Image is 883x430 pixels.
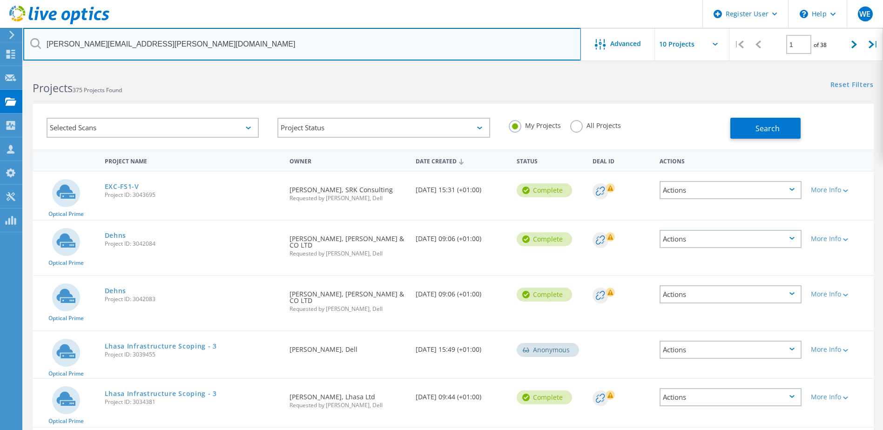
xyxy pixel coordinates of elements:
div: Owner [285,152,411,169]
span: 375 Projects Found [73,86,122,94]
span: Optical Prime [48,316,84,321]
span: Project ID: 3039455 [105,352,281,357]
span: Requested by [PERSON_NAME], Dell [290,306,406,312]
div: [PERSON_NAME], SRK Consulting [285,172,411,210]
span: Project ID: 3043695 [105,192,281,198]
span: Project ID: 3042083 [105,296,281,302]
span: Advanced [610,40,641,47]
div: More Info [811,394,869,400]
svg: \n [800,10,808,18]
a: Lhasa Infrastructure Scoping - 3 [105,390,217,397]
div: More Info [811,291,869,297]
div: [DATE] 09:06 (+01:00) [411,276,512,307]
div: More Info [811,235,869,242]
span: Requested by [PERSON_NAME], Dell [290,251,406,256]
b: Projects [33,81,73,95]
div: [PERSON_NAME], Lhasa Ltd [285,379,411,417]
div: Status [512,152,588,169]
a: Live Optics Dashboard [9,20,109,26]
div: Project Status [277,118,490,138]
a: Reset Filters [830,81,874,89]
div: Actions [660,181,802,199]
div: [DATE] 09:06 (+01:00) [411,221,512,251]
div: Actions [660,230,802,248]
div: [PERSON_NAME], [PERSON_NAME] & CO LTD [285,221,411,266]
div: Complete [517,390,572,404]
span: Optical Prime [48,418,84,424]
div: | [729,28,748,61]
span: Project ID: 3034381 [105,399,281,405]
span: Search [755,123,780,134]
div: Date Created [411,152,512,169]
div: Complete [517,232,572,246]
a: Lhasa Infrastructure Scoping - 3 [105,343,217,349]
div: Complete [517,288,572,302]
span: Project ID: 3042084 [105,241,281,247]
div: Actions [660,285,802,303]
div: More Info [811,346,869,353]
div: [PERSON_NAME], Dell [285,331,411,362]
span: WE [859,10,870,18]
span: Optical Prime [48,371,84,376]
div: Project Name [100,152,285,169]
div: Anonymous [517,343,579,357]
div: | [864,28,883,61]
div: Selected Scans [47,118,259,138]
a: EXC-FS1-V [105,183,139,190]
div: Actions [660,341,802,359]
div: [DATE] 15:49 (+01:00) [411,331,512,362]
div: Complete [517,183,572,197]
label: My Projects [509,120,561,129]
div: More Info [811,187,869,193]
input: Search projects by name, owner, ID, company, etc [23,28,581,60]
a: Dehns [105,288,127,294]
div: [DATE] 15:31 (+01:00) [411,172,512,202]
span: of 38 [814,41,827,49]
div: Actions [660,388,802,406]
div: [DATE] 09:44 (+01:00) [411,379,512,410]
span: Optical Prime [48,260,84,266]
div: [PERSON_NAME], [PERSON_NAME] & CO LTD [285,276,411,321]
span: Optical Prime [48,211,84,217]
div: Actions [655,152,806,169]
label: All Projects [570,120,621,129]
button: Search [730,118,801,139]
span: Requested by [PERSON_NAME], Dell [290,195,406,201]
a: Dehns [105,232,127,239]
div: Deal Id [588,152,655,169]
span: Requested by [PERSON_NAME], Dell [290,403,406,408]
